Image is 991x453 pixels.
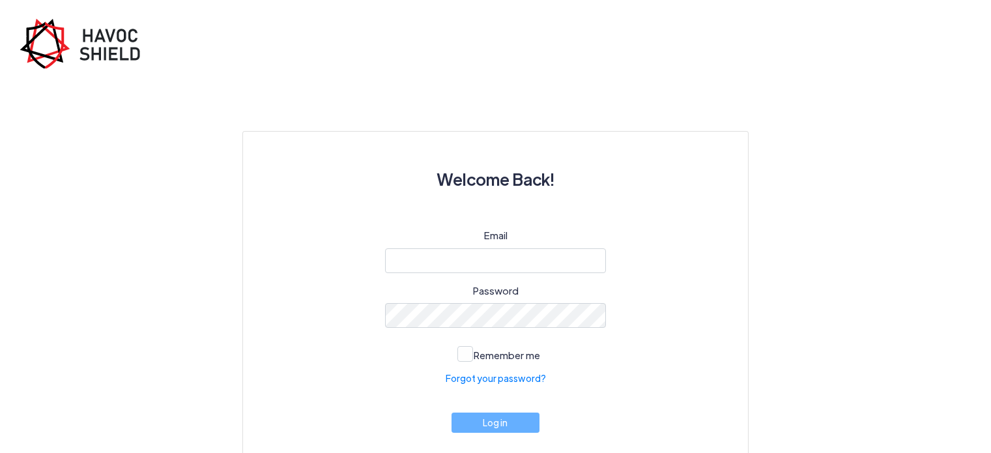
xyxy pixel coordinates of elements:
[473,284,519,299] label: Password
[20,18,150,68] img: havoc-shield-register-logo.png
[274,163,717,196] h3: Welcome Back!
[474,349,540,361] span: Remember me
[446,372,546,385] a: Forgot your password?
[484,228,508,243] label: Email
[452,413,540,433] button: Log in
